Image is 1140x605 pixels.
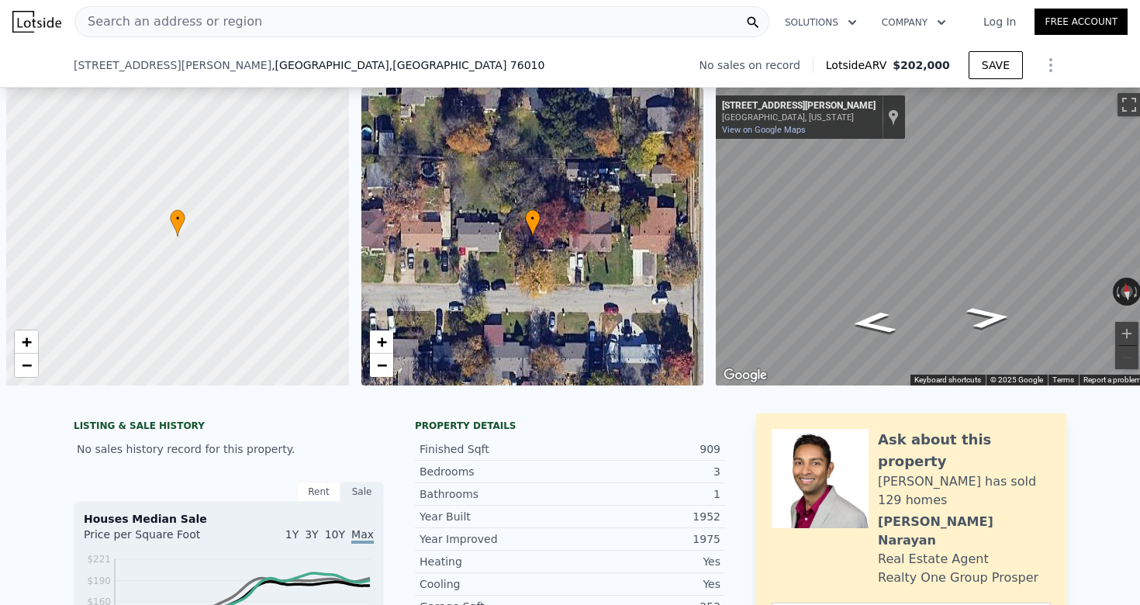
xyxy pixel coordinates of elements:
a: Zoom out [370,354,393,377]
span: [STREET_ADDRESS][PERSON_NAME] [74,57,271,73]
div: Sale [340,482,384,502]
div: No sales history record for this property. [74,435,384,463]
button: Company [869,9,959,36]
div: 1975 [570,531,720,547]
span: + [22,332,32,351]
span: $202,000 [893,59,950,71]
span: • [170,212,185,226]
div: LISTING & SALE HISTORY [74,420,384,435]
span: 3Y [305,528,318,541]
div: 909 [570,441,720,457]
a: Zoom in [370,330,393,354]
span: • [525,212,541,226]
span: 1Y [285,528,299,541]
div: Year Improved [420,531,570,547]
div: Ask about this property [878,429,1051,472]
span: − [376,355,386,375]
span: © 2025 Google [990,375,1043,384]
path: Go East, Newton St [948,302,1030,334]
path: Go West, Newton St [832,306,915,339]
span: , [GEOGRAPHIC_DATA] [271,57,544,73]
span: + [376,332,386,351]
div: Rent [297,482,340,502]
span: Max [351,528,374,544]
div: Bedrooms [420,464,570,479]
div: Real Estate Agent [878,550,989,569]
div: [PERSON_NAME] Narayan [878,513,1051,550]
a: Open this area in Google Maps (opens a new window) [720,365,771,385]
div: Yes [570,554,720,569]
div: 1952 [570,509,720,524]
button: SAVE [969,51,1023,79]
div: Yes [570,576,720,592]
div: No sales on record [700,57,813,73]
div: 3 [570,464,720,479]
button: Zoom out [1115,346,1138,369]
span: Search an address or region [75,12,262,31]
div: Houses Median Sale [84,511,374,527]
div: [STREET_ADDRESS][PERSON_NAME] [722,100,876,112]
a: Zoom out [15,354,38,377]
tspan: $221 [87,554,111,565]
div: • [170,209,185,237]
div: 1 [570,486,720,502]
a: Show location on map [888,109,899,126]
div: Cooling [420,576,570,592]
button: Reset the view [1119,277,1135,306]
div: Realty One Group Prosper [878,569,1038,587]
button: Keyboard shortcuts [914,375,981,385]
button: Show Options [1035,50,1066,81]
button: Rotate counterclockwise [1113,278,1121,306]
a: Free Account [1035,9,1128,35]
a: Log In [965,14,1035,29]
a: Zoom in [15,330,38,354]
img: Lotside [12,11,61,33]
button: Solutions [772,9,869,36]
div: Year Built [420,509,570,524]
div: Property details [415,420,725,432]
button: Zoom in [1115,322,1138,345]
tspan: $190 [87,576,111,586]
div: • [525,209,541,237]
div: [GEOGRAPHIC_DATA], [US_STATE] [722,112,876,123]
img: Google [720,365,771,385]
div: Price per Square Foot [84,527,229,551]
span: 10Y [325,528,345,541]
span: , [GEOGRAPHIC_DATA] 76010 [389,59,545,71]
span: − [22,355,32,375]
div: Finished Sqft [420,441,570,457]
span: Lotside ARV [826,57,893,73]
a: Terms [1052,375,1074,384]
div: Bathrooms [420,486,570,502]
div: Heating [420,554,570,569]
div: [PERSON_NAME] has sold 129 homes [878,472,1051,510]
a: View on Google Maps [722,125,806,135]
